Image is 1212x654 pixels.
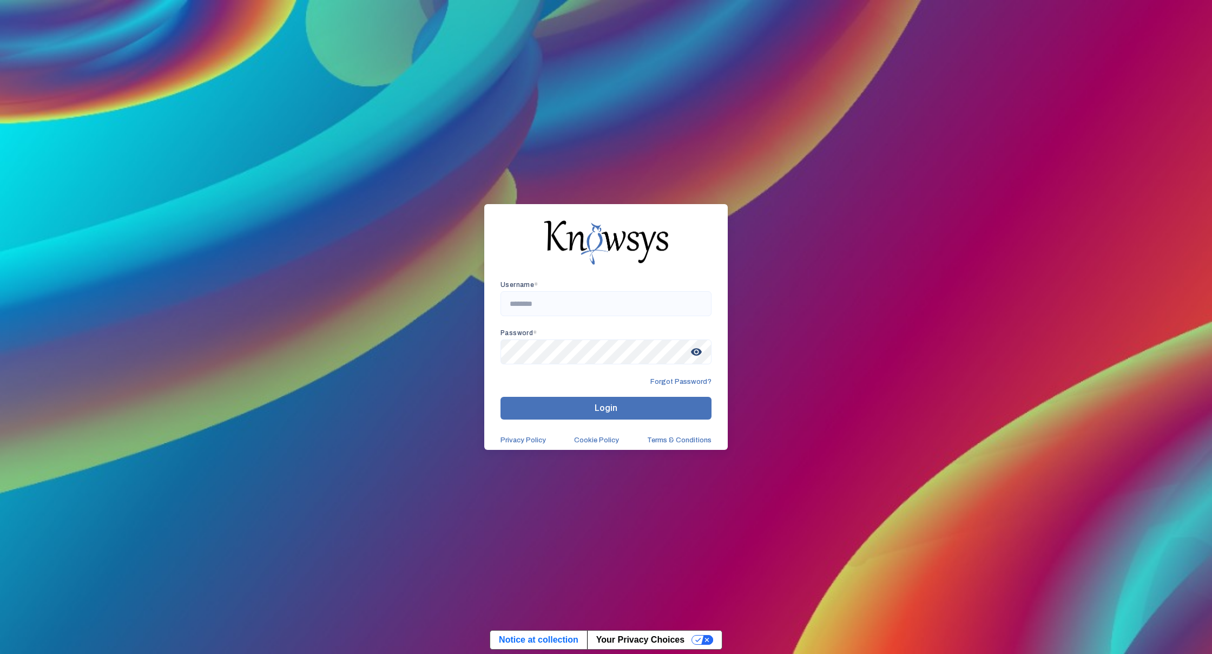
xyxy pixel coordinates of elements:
img: knowsys-logo.png [544,220,668,265]
app-required-indication: Username [500,281,538,289]
a: Terms & Conditions [647,436,712,444]
button: Login [500,397,712,420]
a: Privacy Policy [500,436,546,444]
span: visibility [687,342,706,362]
a: Cookie Policy [574,436,619,444]
button: Your Privacy Choices [587,631,722,649]
span: Login [595,403,617,413]
a: Notice at collection [490,631,587,649]
span: Forgot Password? [650,377,712,386]
app-required-indication: Password [500,329,537,337]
